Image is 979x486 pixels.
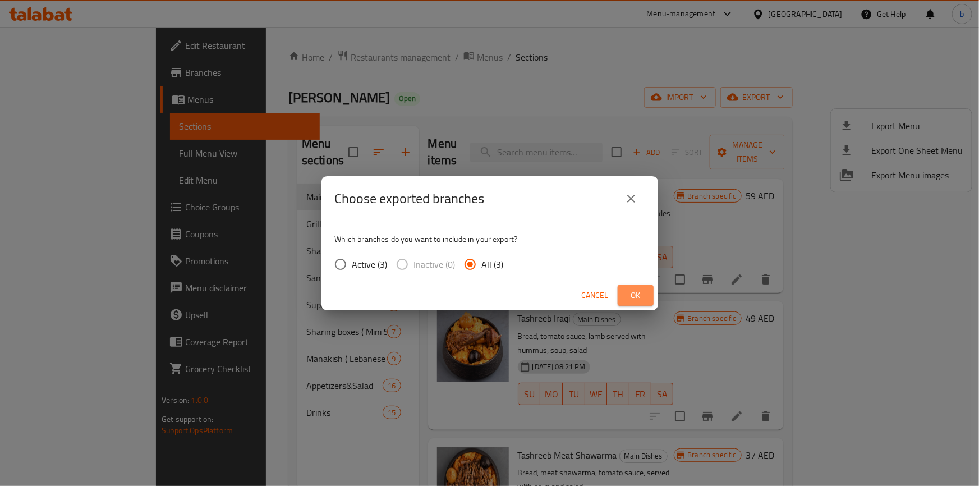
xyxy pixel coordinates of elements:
span: All (3) [482,258,504,271]
span: Active (3) [352,258,388,271]
span: Ok [627,288,645,302]
button: Cancel [577,285,613,306]
h2: Choose exported branches [335,190,485,208]
span: Cancel [582,288,609,302]
button: close [618,185,645,212]
p: Which branches do you want to include in your export? [335,233,645,245]
button: Ok [618,285,654,306]
span: Inactive (0) [414,258,456,271]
